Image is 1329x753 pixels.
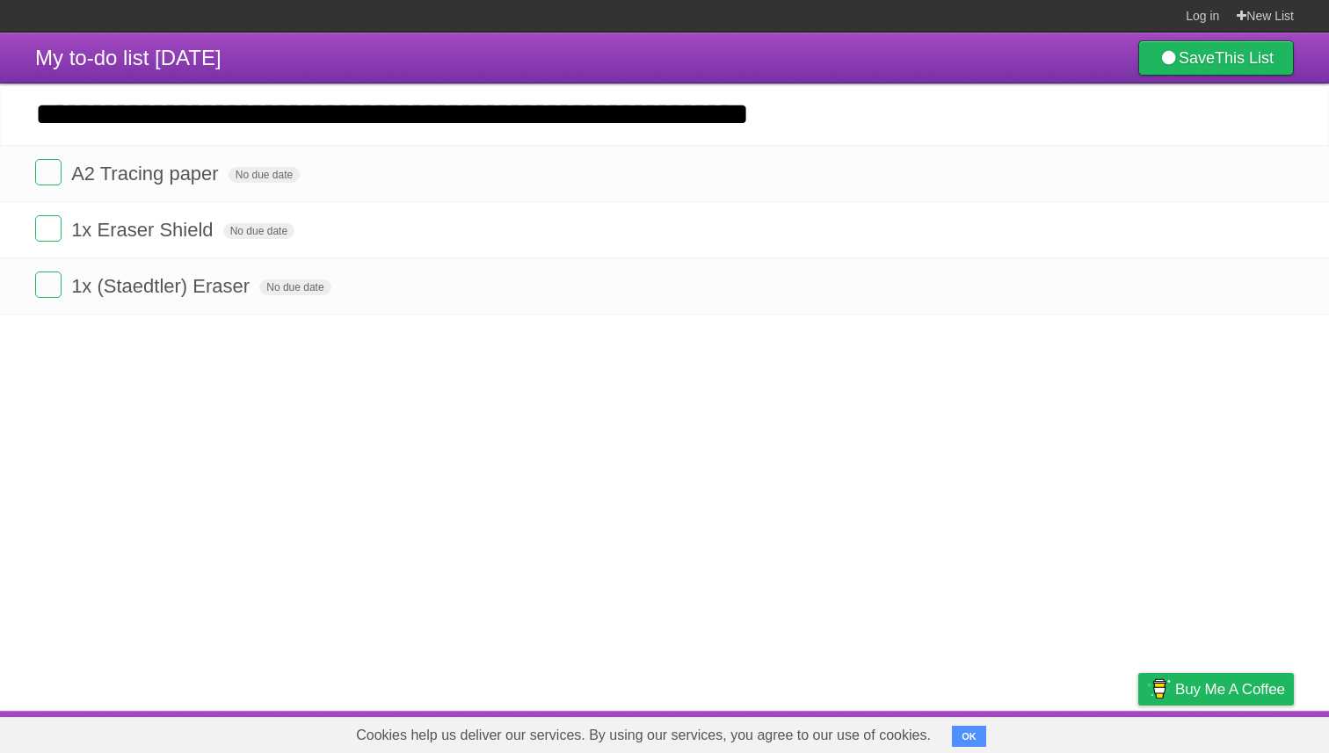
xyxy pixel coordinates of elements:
[35,272,62,298] label: Done
[904,715,941,749] a: About
[71,219,217,241] span: 1x Eraser Shield
[1183,715,1294,749] a: Suggest a feature
[1138,673,1294,706] a: Buy me a coffee
[952,726,986,747] button: OK
[35,46,221,69] span: My to-do list [DATE]
[1175,674,1285,705] span: Buy me a coffee
[1138,40,1294,76] a: SaveThis List
[71,163,223,185] span: A2 Tracing paper
[1147,674,1171,704] img: Buy me a coffee
[1056,715,1094,749] a: Terms
[1215,49,1274,67] b: This List
[71,275,254,297] span: 1x (Staedtler) Eraser
[223,223,294,239] span: No due date
[259,279,330,295] span: No due date
[35,159,62,185] label: Done
[35,215,62,242] label: Done
[962,715,1034,749] a: Developers
[338,718,948,753] span: Cookies help us deliver our services. By using our services, you agree to our use of cookies.
[1115,715,1161,749] a: Privacy
[229,167,300,183] span: No due date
